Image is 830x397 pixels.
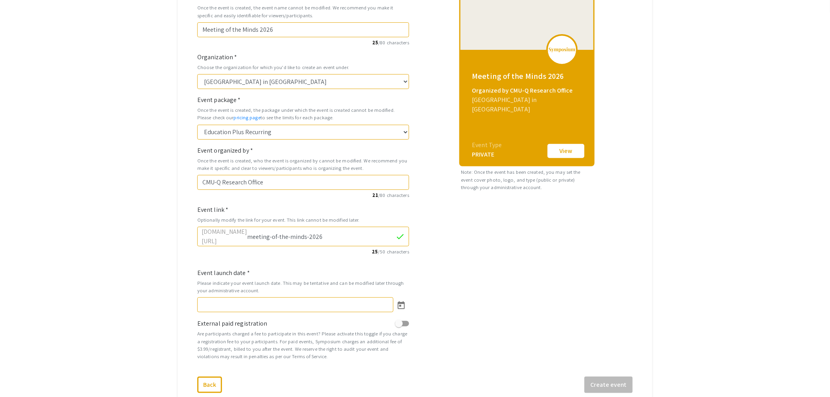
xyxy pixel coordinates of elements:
a: pricing page [234,114,260,121]
span: 25 [372,248,378,255]
small: /80 characters [197,39,409,46]
div: Organized by CMU-Q Research Office [472,86,584,95]
button: Create event [584,377,633,393]
small: /50 characters [197,248,409,255]
mat-icon: check [395,232,405,241]
iframe: Chat [6,362,33,391]
div: [GEOGRAPHIC_DATA] in [GEOGRAPHIC_DATA] [472,95,584,114]
label: Event organized by * [197,146,253,155]
button: View [546,143,586,159]
button: Open calendar [393,297,409,313]
label: Event package * [197,95,241,105]
span: 25 [372,39,378,46]
label: External paid registration [197,319,268,328]
label: Organization * [197,53,237,62]
div: Event Type [472,140,502,150]
label: Event launch date * [197,268,250,278]
span: 21 [372,192,378,198]
small: Once the event is created, the package under which the event is created cannot be modified. Pleas... [197,106,409,121]
div: Meeting of the Minds 2026 [472,70,584,82]
small: Are participants charged a fee to participate in this event? Please activate this toggle if you c... [197,330,409,360]
small: Once the event is created, the event name cannot be modified. We recommend you make it specific a... [197,4,409,19]
small: /80 characters [197,191,409,199]
small: Optionally modify the link for your event. This link cannot be modified later. [197,216,409,224]
small: Note: Once the event has been created, you may set the event cover photo, logo, and type (public ... [459,166,595,193]
div: PRIVATE [472,150,502,159]
small: Please indicate your event launch date. This may be tentative and can be modified later through y... [197,279,409,294]
button: Back [197,377,222,393]
small: Once the event is created, who the event is organized by cannot be modified. We recommend you mak... [197,157,409,172]
label: Event link * [197,205,228,215]
label: [DOMAIN_NAME][URL] [202,227,247,246]
img: logo_v2.png [548,47,576,53]
small: Choose the organization for which you'd like to create an event under. [197,64,409,71]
